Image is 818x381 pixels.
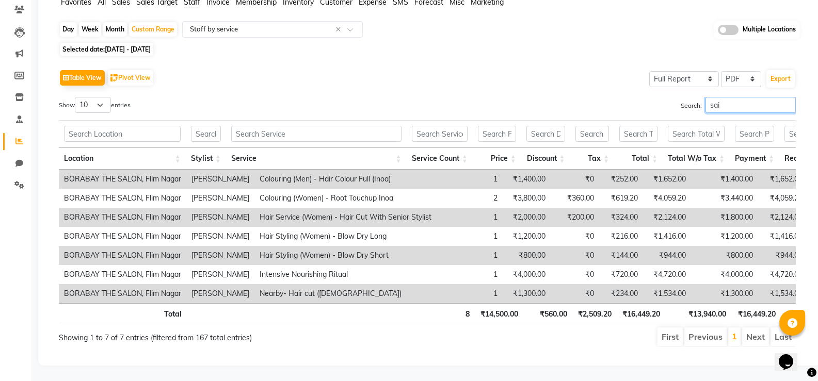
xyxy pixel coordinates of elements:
th: Stylist: activate to sort column ascending [186,147,226,170]
td: ₹1,200.00 [691,227,758,246]
td: [PERSON_NAME] [186,227,254,246]
td: ₹4,000.00 [503,265,551,284]
td: ₹944.00 [643,246,691,265]
th: Total: activate to sort column ascending [614,147,663,170]
td: ₹1,416.00 [643,227,691,246]
td: 2 [437,189,503,208]
td: ₹2,124.00 [643,208,691,227]
td: ₹3,440.00 [691,189,758,208]
td: Colouring (Women) - Root Touchup Inoa [254,189,437,208]
input: Search Total W/o Tax [668,126,725,142]
div: Showing 1 to 7 of 7 entries (filtered from 167 total entries) [59,326,357,343]
td: Hair Styling (Women) - Blow Dry Long [254,227,437,246]
td: ₹1,416.00 [758,227,808,246]
td: ₹720.00 [599,265,643,284]
label: Show entries [59,97,131,113]
img: pivot.png [110,74,118,82]
th: ₹2,509.20 [572,303,617,323]
input: Search Discount [526,126,565,142]
td: ₹1,200.00 [503,227,551,246]
span: [DATE] - [DATE] [105,45,151,53]
td: ₹1,400.00 [691,170,758,189]
td: ₹3,800.00 [503,189,551,208]
select: Showentries [75,97,111,113]
td: ₹2,124.00 [758,208,808,227]
td: ₹0 [551,227,599,246]
td: BORABAY THE SALON, Flim Nagar [59,227,186,246]
th: Price: activate to sort column ascending [473,147,521,170]
td: ₹1,534.00 [758,284,808,303]
span: Clear all [335,24,344,35]
td: 1 [437,170,503,189]
input: Search Service Count [412,126,468,142]
div: Day [60,22,77,37]
th: ₹16,449.20 [617,303,665,323]
td: ₹144.00 [599,246,643,265]
td: BORABAY THE SALON, Flim Nagar [59,189,186,208]
td: [PERSON_NAME] [186,246,254,265]
th: Payment: activate to sort column ascending [730,147,779,170]
td: [PERSON_NAME] [186,265,254,284]
th: Location: activate to sort column ascending [59,147,186,170]
td: ₹1,400.00 [503,170,551,189]
td: [PERSON_NAME] [186,189,254,208]
input: Search Payment [735,126,774,142]
span: Selected date: [60,43,153,56]
th: Service Count: activate to sort column ascending [407,147,473,170]
td: ₹216.00 [599,227,643,246]
td: ₹1,652.00 [643,170,691,189]
input: Search Stylist [191,126,221,142]
td: ₹324.00 [599,208,643,227]
td: ₹0 [551,284,599,303]
td: ₹4,000.00 [691,265,758,284]
td: ₹800.00 [691,246,758,265]
td: Colouring (Men) - Hair Colour Full (Inoa) [254,170,437,189]
td: BORABAY THE SALON, Flim Nagar [59,170,186,189]
th: ₹14,500.00 [475,303,523,323]
td: ₹234.00 [599,284,643,303]
td: ₹360.00 [551,189,599,208]
th: ₹16,449.20 [731,303,780,323]
td: ₹1,800.00 [691,208,758,227]
th: ₹560.00 [523,303,572,323]
td: Intensive Nourishing Ritual [254,265,437,284]
td: ₹0 [551,170,599,189]
td: ₹1,300.00 [691,284,758,303]
td: Hair Service (Women) - Hair Cut With Senior Stylist [254,208,437,227]
td: ₹4,720.00 [643,265,691,284]
td: ₹0 [551,265,599,284]
td: BORABAY THE SALON, Flim Nagar [59,284,186,303]
td: [PERSON_NAME] [186,170,254,189]
td: ₹4,059.20 [643,189,691,208]
button: Pivot View [108,70,153,86]
th: 8 [409,303,475,323]
td: ₹2,000.00 [503,208,551,227]
input: Search: [705,97,796,113]
input: Search Service [231,126,402,142]
td: ₹4,720.00 [758,265,808,284]
td: Nearby- Hair cut ([DEMOGRAPHIC_DATA]) [254,284,437,303]
td: ₹619.20 [599,189,643,208]
input: Search Tax [575,126,610,142]
td: ₹252.00 [599,170,643,189]
input: Search Price [478,126,516,142]
div: Week [79,22,101,37]
td: [PERSON_NAME] [186,284,254,303]
td: 1 [437,265,503,284]
td: 1 [437,284,503,303]
div: Custom Range [129,22,177,37]
td: ₹1,534.00 [643,284,691,303]
td: BORABAY THE SALON, Flim Nagar [59,246,186,265]
label: Search: [681,97,796,113]
th: ₹13,940.00 [665,303,731,323]
button: Export [766,70,795,88]
td: ₹944.00 [758,246,808,265]
td: ₹800.00 [503,246,551,265]
td: 1 [437,246,503,265]
th: Total W/o Tax: activate to sort column ascending [663,147,730,170]
td: ₹4,059.20 [758,189,808,208]
td: ₹0 [551,246,599,265]
iframe: chat widget [775,340,808,371]
td: BORABAY THE SALON, Flim Nagar [59,208,186,227]
div: Month [103,22,127,37]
